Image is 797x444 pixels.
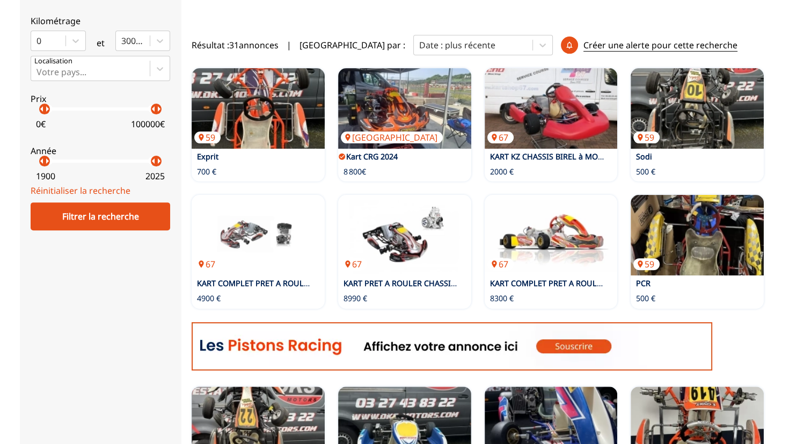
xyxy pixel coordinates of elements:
[35,103,48,115] p: arrow_left
[145,170,165,182] p: 2025
[287,39,291,51] span: |
[487,258,514,270] p: 67
[485,195,618,275] a: KART COMPLET PRET A ROULER OTK GILLARD/ROTAX MAX EVO67
[346,151,398,162] a: Kart CRG 2024
[487,132,514,143] p: 67
[36,170,55,182] p: 1900
[343,166,366,177] p: 8 800€
[192,39,279,51] span: Résultat : 31 annonces
[194,132,221,143] p: 59
[31,15,170,27] p: Kilométrage
[485,195,618,275] img: KART COMPLET PRET A ROULER OTK GILLARD/ROTAX MAX EVO
[338,68,471,149] a: Kart CRG 2024[GEOGRAPHIC_DATA]
[631,68,764,149] a: Sodi59
[152,155,165,168] p: arrow_right
[631,195,764,275] img: PCR
[338,68,471,149] img: Kart CRG 2024
[192,68,325,149] a: Exprit59
[36,36,39,46] input: 0
[131,118,165,130] p: 100000 €
[31,202,170,230] div: Filtrer la recherche
[31,185,130,196] a: Réinitialiser la recherche
[490,151,685,162] a: KART KZ CHASSIS BIREL à MOTEUR TM Révisé à roder
[338,195,471,275] img: KART PRET A ROULER CHASSIS MAC, MOTEUR IAME 175CC SHIFTER
[34,56,72,66] p: Localisation
[192,195,325,275] img: KART COMPLET PRET A ROULER CATEGORIE KA100
[490,166,514,177] p: 2000 €
[147,155,160,168] p: arrow_left
[35,155,48,168] p: arrow_left
[633,132,660,143] p: 59
[197,293,221,304] p: 4900 €
[338,195,471,275] a: KART PRET A ROULER CHASSIS MAC, MOTEUR IAME 175CC SHIFTER67
[41,155,54,168] p: arrow_right
[31,93,170,105] p: Prix
[97,37,105,49] p: et
[631,195,764,275] a: PCR59
[31,145,170,157] p: Année
[485,68,618,149] img: KART KZ CHASSIS BIREL à MOTEUR TM Révisé à roder
[197,166,216,177] p: 700 €
[631,68,764,149] img: Sodi
[583,39,737,52] p: Créer une alerte pour cette recherche
[36,118,46,130] p: 0 €
[341,132,443,143] p: [GEOGRAPHIC_DATA]
[636,151,652,162] a: Sodi
[121,36,123,46] input: 300000
[197,278,381,288] a: KART COMPLET PRET A ROULER CATEGORIE KA100
[490,293,514,304] p: 8300 €
[41,103,54,115] p: arrow_right
[299,39,405,51] p: [GEOGRAPHIC_DATA] par :
[341,258,367,270] p: 67
[343,293,367,304] p: 8990 €
[36,67,39,77] input: Votre pays...
[343,278,588,288] a: KART PRET A ROULER CHASSIS MAC, MOTEUR IAME 175CC SHIFTER
[633,258,660,270] p: 59
[636,278,650,288] a: PCR
[197,151,218,162] a: Exprit
[192,195,325,275] a: KART COMPLET PRET A ROULER CATEGORIE KA10067
[636,166,655,177] p: 500 €
[147,103,160,115] p: arrow_left
[152,103,165,115] p: arrow_right
[636,293,655,304] p: 500 €
[485,68,618,149] a: KART KZ CHASSIS BIREL à MOTEUR TM Révisé à roder67
[192,68,325,149] img: Exprit
[490,278,730,288] a: KART COMPLET PRET A ROULER [PERSON_NAME]/ROTAX MAX EVO
[194,258,221,270] p: 67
